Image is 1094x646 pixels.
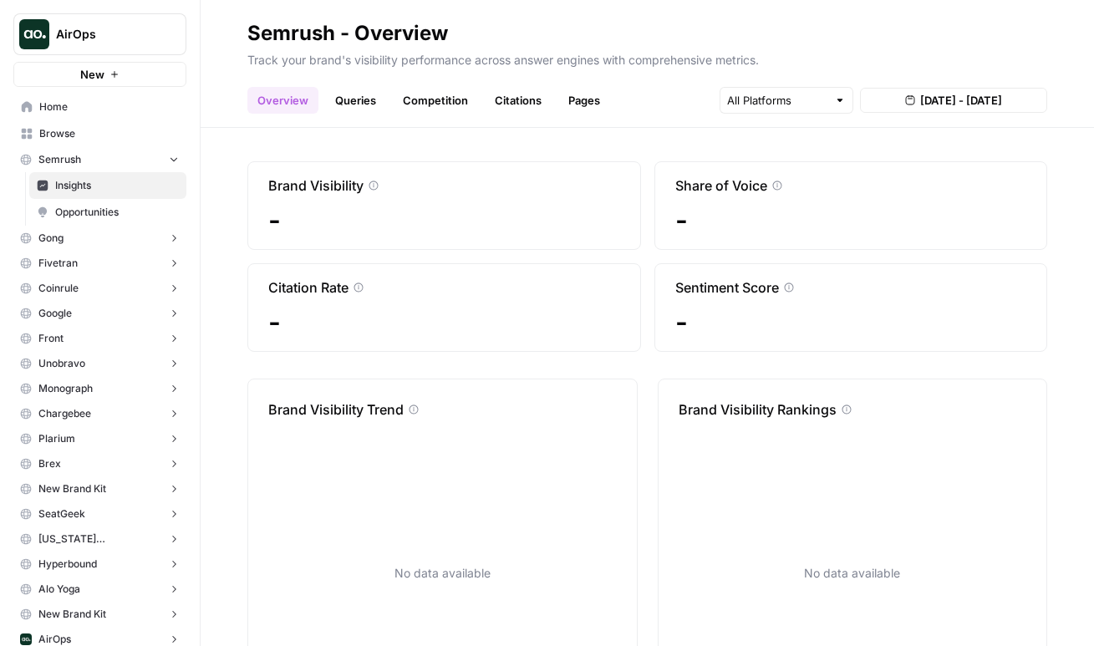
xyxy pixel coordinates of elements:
[29,172,186,199] a: Insights
[38,152,81,167] span: Semrush
[38,356,85,371] span: Unobravo
[393,87,478,114] a: Competition
[13,451,186,476] button: Brex
[55,178,179,193] span: Insights
[20,633,32,645] img: yjux4x3lwinlft1ym4yif8lrli78
[675,175,767,196] p: Share of Voice
[675,308,1027,338] span: -
[38,306,72,321] span: Google
[38,331,64,346] span: Front
[247,20,448,47] div: Semrush - Overview
[804,565,900,582] p: No data available
[13,94,186,120] a: Home
[38,381,93,396] span: Monograph
[38,532,161,547] span: [US_STATE][GEOGRAPHIC_DATA]
[13,62,186,87] button: New
[13,401,186,426] button: Chargebee
[13,552,186,577] button: Hyperbound
[679,399,837,420] p: Brand Visibility Rankings
[727,92,827,109] input: All Platforms
[13,13,186,55] button: Workspace: AirOps
[80,66,104,83] span: New
[39,99,179,114] span: Home
[268,277,349,298] p: Citation Rate
[19,19,49,49] img: AirOps Logo
[268,206,620,236] span: -
[13,276,186,301] button: Coinrule
[13,120,186,147] a: Browse
[29,199,186,226] a: Opportunities
[38,231,64,246] span: Gong
[675,277,779,298] p: Sentiment Score
[13,526,186,552] button: [US_STATE][GEOGRAPHIC_DATA]
[13,577,186,602] button: Alo Yoga
[13,301,186,326] button: Google
[485,87,552,114] a: Citations
[13,326,186,351] button: Front
[13,426,186,451] button: Plarium
[13,602,186,627] button: New Brand Kit
[38,557,97,572] span: Hyperbound
[268,308,620,338] span: -
[13,351,186,376] button: Unobravo
[38,406,91,421] span: Chargebee
[38,582,80,597] span: Alo Yoga
[38,456,61,471] span: Brex
[55,205,179,220] span: Opportunities
[860,88,1047,113] button: [DATE] - [DATE]
[13,251,186,276] button: Fivetran
[38,607,106,622] span: New Brand Kit
[268,175,364,196] p: Brand Visibility
[13,501,186,526] button: SeatGeek
[38,256,78,271] span: Fivetran
[39,126,179,141] span: Browse
[247,47,1047,69] p: Track your brand's visibility performance across answer engines with comprehensive metrics.
[558,87,610,114] a: Pages
[675,206,1027,236] span: -
[247,87,318,114] a: Overview
[38,431,75,446] span: Plarium
[38,481,106,496] span: New Brand Kit
[38,281,79,296] span: Coinrule
[920,92,1002,109] span: [DATE] - [DATE]
[268,399,404,420] p: Brand Visibility Trend
[13,376,186,401] button: Monograph
[38,506,85,521] span: SeatGeek
[394,565,491,582] p: No data available
[56,26,157,43] span: AirOps
[13,147,186,172] button: Semrush
[13,226,186,251] button: Gong
[325,87,386,114] a: Queries
[13,476,186,501] button: New Brand Kit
